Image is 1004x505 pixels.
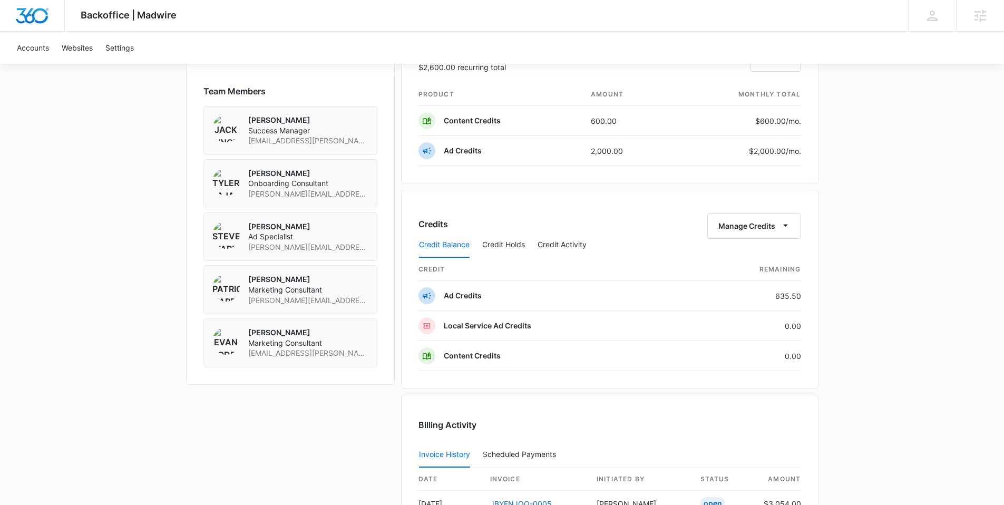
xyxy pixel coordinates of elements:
span: [EMAIL_ADDRESS][PERSON_NAME][DOMAIN_NAME] [248,348,368,358]
img: Steven Warren [212,221,240,249]
span: [PERSON_NAME][EMAIL_ADDRESS][PERSON_NAME][DOMAIN_NAME] [248,242,368,252]
button: Credit Balance [419,232,470,258]
span: Marketing Consultant [248,285,368,295]
span: [EMAIL_ADDRESS][PERSON_NAME][DOMAIN_NAME] [248,135,368,146]
a: Accounts [11,32,55,64]
button: Manage Credits [707,213,801,239]
img: Tyler Pajak [212,168,240,196]
th: amount [755,468,801,491]
td: 635.50 [689,281,801,311]
button: Credit Activity [538,232,587,258]
td: 2,000.00 [582,136,672,166]
p: $600.00 [752,115,801,127]
p: $2,600.00 recurring total [418,62,506,73]
span: /mo. [786,116,801,125]
p: [PERSON_NAME] [248,221,368,232]
th: Initiated By [588,468,692,491]
span: Ad Specialist [248,231,368,242]
span: Team Members [203,85,266,98]
span: Backoffice | Madwire [81,9,177,21]
td: 0.00 [689,341,801,371]
span: [PERSON_NAME][EMAIL_ADDRESS][PERSON_NAME][DOMAIN_NAME] [248,295,368,306]
h3: Billing Activity [418,419,801,431]
th: status [692,468,755,491]
p: [PERSON_NAME] [248,168,368,179]
th: invoice [482,468,588,491]
h3: Credits [418,218,448,230]
p: Content Credits [444,115,501,126]
img: Jack Bingham [212,115,240,142]
button: Credit Holds [482,232,525,258]
th: date [418,468,482,491]
span: /mo. [786,147,801,156]
a: Settings [99,32,140,64]
p: Ad Credits [444,290,482,301]
p: [PERSON_NAME] [248,274,368,285]
span: Onboarding Consultant [248,178,368,189]
p: [PERSON_NAME] [248,115,368,125]
img: Patrick Harral [212,274,240,302]
td: 600.00 [582,106,672,136]
th: monthly total [672,83,801,106]
td: 0.00 [689,311,801,341]
span: Success Manager [248,125,368,136]
p: Ad Credits [444,145,482,156]
p: Local Service Ad Credits [444,321,531,331]
a: Websites [55,32,99,64]
p: Content Credits [444,351,501,361]
th: Remaining [689,258,801,281]
p: [PERSON_NAME] [248,327,368,338]
div: Scheduled Payments [483,451,560,458]
span: [PERSON_NAME][EMAIL_ADDRESS][PERSON_NAME][DOMAIN_NAME] [248,189,368,199]
th: amount [582,83,672,106]
span: Marketing Consultant [248,338,368,348]
button: Invoice History [419,442,470,468]
th: product [418,83,583,106]
th: credit [418,258,689,281]
img: Evan Rodriguez [212,327,240,355]
p: $2,000.00 [749,145,801,157]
